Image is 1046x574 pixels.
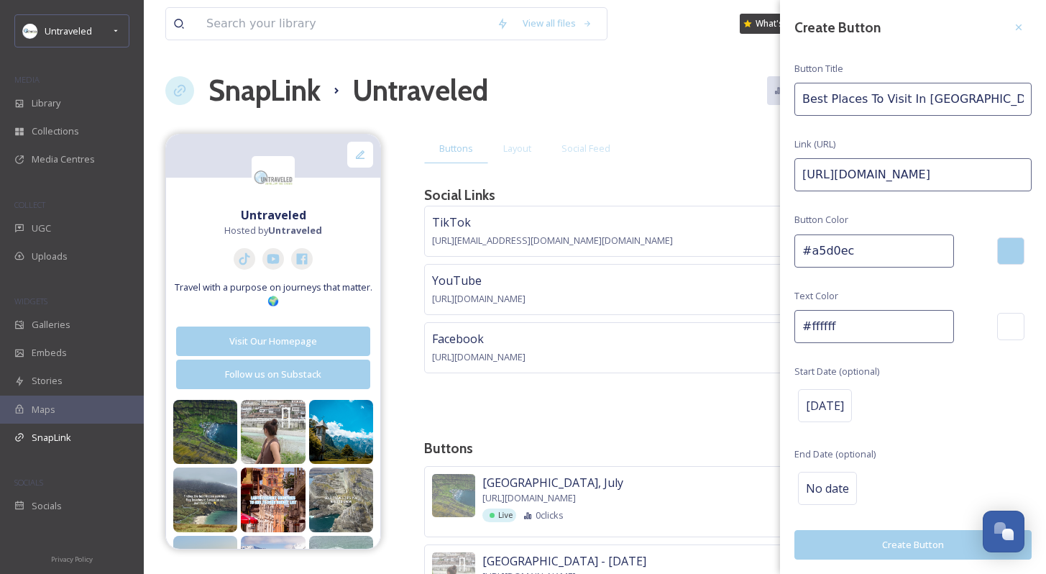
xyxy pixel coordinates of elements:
[482,474,623,491] span: [GEOGRAPHIC_DATA], July
[14,296,47,306] span: WIDGETS
[432,292,526,305] span: [URL][DOMAIN_NAME]
[32,124,79,138] span: Collections
[432,234,673,247] span: [URL][EMAIL_ADDRESS][DOMAIN_NAME][DOMAIN_NAME]
[794,83,1032,116] input: My Link
[352,69,488,112] h1: Untraveled
[740,14,812,34] a: What's New
[32,250,68,263] span: Uploads
[983,511,1024,552] button: Open Chat
[424,185,495,206] h3: Social Links
[503,142,531,155] span: Layout
[32,318,70,332] span: Galleries
[794,158,1032,191] input: https://www.snapsea.io
[794,530,1032,560] button: Create Button
[806,397,844,414] span: [DATE]
[482,509,516,522] div: Live
[208,69,321,112] a: SnapLink
[482,491,576,505] span: [URL][DOMAIN_NAME]
[14,74,40,85] span: MEDIA
[794,365,879,378] span: Start Date (optional)
[14,199,45,210] span: COLLECT
[173,281,373,308] span: Travel with a purpose on journeys that matter. 🌍
[241,207,306,223] strong: Untraveled
[45,24,92,37] span: Untraveled
[767,76,844,104] a: Analytics
[184,334,362,348] div: Visit Our Homepage
[252,156,295,199] img: Untitled%20design.png
[432,273,482,288] span: YouTube
[794,62,843,76] span: Button Title
[794,213,848,227] span: Button Color
[32,499,62,513] span: Socials
[184,368,362,381] div: Follow us on Substack
[51,555,93,564] span: Privacy Policy
[51,550,93,567] a: Privacy Policy
[515,9,600,37] a: View all files
[794,289,838,303] span: Text Color
[32,346,67,360] span: Embeds
[432,350,526,363] span: [URL][DOMAIN_NAME]
[224,224,322,237] span: Hosted by
[561,142,610,155] span: Social Feed
[32,222,51,235] span: UGC
[14,477,43,488] span: SOCIALS
[439,142,473,155] span: Buttons
[23,24,37,38] img: Untitled%20design.png
[424,438,1024,459] h3: Buttons
[794,447,876,461] span: End Date (optional)
[199,8,490,40] input: Search your library
[482,552,646,570] span: [GEOGRAPHIC_DATA] - [DATE]
[806,480,849,497] span: No date
[432,474,475,517] img: f8a8a157-76dc-4e9b-ac10-a8e2e0be2911.jpg
[767,76,837,104] button: Analytics
[794,17,881,38] h3: Create Button
[432,331,484,347] span: Facebook
[794,137,835,151] span: Link (URL)
[268,224,322,237] strong: Untraveled
[32,431,71,445] span: SnapLink
[32,403,55,416] span: Maps
[432,214,471,230] span: TikTok
[176,327,370,356] button: Visit Our Homepage
[176,360,370,389] button: Follow us on Substack
[32,374,63,388] span: Stories
[32,96,60,110] span: Library
[32,152,95,166] span: Media Centres
[536,509,564,522] span: 0 clicks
